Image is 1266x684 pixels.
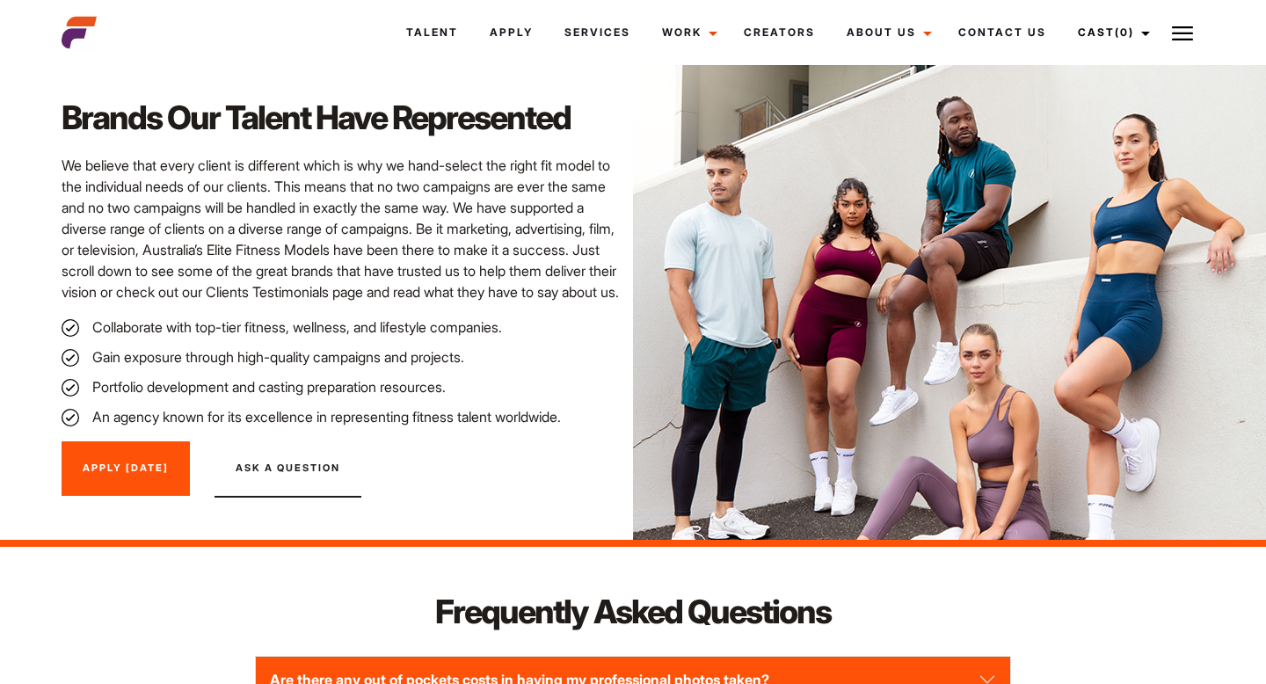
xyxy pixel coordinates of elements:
a: Apply [DATE] [62,441,190,496]
a: Work [646,9,728,56]
li: Gain exposure through high-quality campaigns and projects. [62,346,622,367]
p: We believe that every client is different which is why we hand-select the right fit model to the ... [62,155,622,302]
a: Contact Us [942,9,1062,56]
img: Burger icon [1172,23,1193,44]
h2: Brands Our Talent Have Represented [62,95,622,141]
a: Services [549,9,646,56]
li: Collaborate with top-tier fitness, wellness, and lifestyle companies. [62,317,622,338]
span: (0) [1115,25,1134,39]
h2: Frequently Asked Questions [255,589,1010,635]
button: Ask A Question [215,441,361,498]
a: About Us [831,9,942,56]
a: Talent [390,9,474,56]
li: Portfolio development and casting preparation resources. [62,376,622,397]
a: Cast(0) [1062,9,1160,56]
img: cropped-aefm-brand-fav-22-square.png [62,15,97,50]
li: An agency known for its excellence in representing fitness talent worldwide. [62,406,622,427]
a: Apply [474,9,549,56]
a: Creators [728,9,831,56]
